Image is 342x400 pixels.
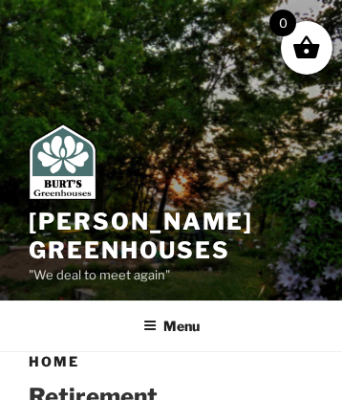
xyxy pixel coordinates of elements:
[269,10,296,36] span: 0
[29,265,313,286] p: "We deal to meet again"
[29,352,313,371] h1: Home
[29,208,253,264] a: [PERSON_NAME] Greenhouses
[130,302,213,349] button: Menu
[29,123,96,200] img: Burt's Greenhouses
